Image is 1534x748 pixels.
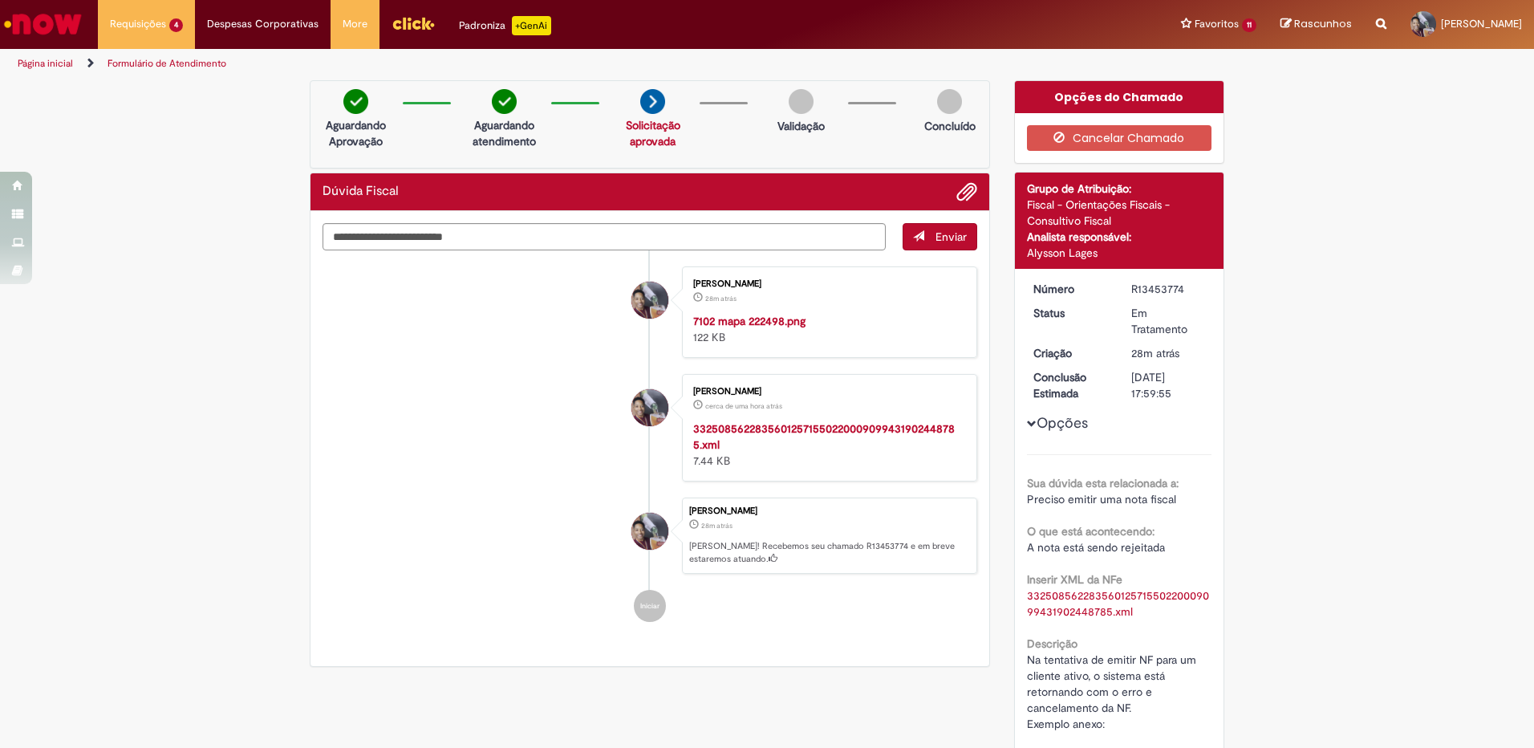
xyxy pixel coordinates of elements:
b: Inserir XML da NFe [1027,572,1122,587]
b: Sua dúvida esta relacionada a: [1027,476,1179,490]
b: Descrição [1027,636,1077,651]
ul: Trilhas de página [12,49,1011,79]
img: ServiceNow [2,8,84,40]
div: Fiscal - Orientações Fiscais - Consultivo Fiscal [1027,197,1212,229]
time: 27/08/2025 16:59:52 [701,521,733,531]
button: Cancelar Chamado [1027,125,1212,151]
a: Rascunhos [1280,17,1352,32]
h2: Dúvida Fiscal Histórico de tíquete [323,185,399,199]
a: 33250856228356012571550220009099431902448785.xml [693,421,955,452]
img: arrow-next.png [640,89,665,114]
span: A nota está sendo rejeitada [1027,540,1165,555]
span: cerca de uma hora atrás [705,401,782,411]
div: Alysson Lages [1027,245,1212,261]
button: Adicionar anexos [956,181,977,202]
p: Validação [777,118,825,134]
div: Padroniza [459,16,551,35]
img: click_logo_yellow_360x200.png [392,11,435,35]
dt: Criação [1021,345,1120,361]
div: 7.44 KB [693,421,960,469]
span: 28m atrás [701,521,733,531]
span: 28m atrás [705,294,737,303]
div: Opções do Chamado [1015,81,1224,113]
a: Download de 33250856228356012571550220009099431902448785.xml [1027,588,1209,619]
img: check-circle-green.png [492,89,517,114]
time: 27/08/2025 16:59:52 [1131,346,1179,360]
a: 7102 mapa 222498.png [693,314,806,328]
span: Rascunhos [1294,16,1352,31]
time: 27/08/2025 16:58:58 [705,294,737,303]
p: +GenAi [512,16,551,35]
div: Bruno Gabriel Silva Abreu [631,282,668,319]
p: Concluído [924,118,976,134]
div: [PERSON_NAME] [689,506,968,516]
b: O que está acontecendo: [1027,524,1155,539]
div: 122 KB [693,313,960,345]
span: More [343,16,367,32]
div: [PERSON_NAME] [693,387,960,396]
a: Formulário de Atendimento [108,57,226,70]
dt: Conclusão Estimada [1021,369,1120,401]
div: Em Tratamento [1131,305,1206,337]
img: check-circle-green.png [343,89,368,114]
time: 27/08/2025 16:27:00 [705,401,782,411]
dt: Status [1021,305,1120,321]
span: Preciso emitir uma nota fiscal [1027,492,1176,506]
span: Favoritos [1195,16,1239,32]
p: Aguardando atendimento [465,117,543,149]
span: [PERSON_NAME] [1441,17,1522,30]
dt: Número [1021,281,1120,297]
span: Despesas Corporativas [207,16,319,32]
span: Enviar [935,230,967,244]
span: 11 [1242,18,1256,32]
img: img-circle-grey.png [937,89,962,114]
span: Requisições [110,16,166,32]
li: Bruno Gabriel Silva Abreu [323,498,977,575]
p: [PERSON_NAME]! Recebemos seu chamado R13453774 e em breve estaremos atuando. [689,540,968,565]
div: Grupo de Atribuição: [1027,181,1212,197]
div: [DATE] 17:59:55 [1131,369,1206,401]
a: Solicitação aprovada [626,118,680,148]
textarea: Digite sua mensagem aqui... [323,223,886,250]
span: 4 [169,18,183,32]
div: Bruno Gabriel Silva Abreu [631,389,668,426]
div: 27/08/2025 16:59:52 [1131,345,1206,361]
span: 28m atrás [1131,346,1179,360]
button: Enviar [903,223,977,250]
div: [PERSON_NAME] [693,279,960,289]
ul: Histórico de tíquete [323,250,977,639]
div: Analista responsável: [1027,229,1212,245]
div: R13453774 [1131,281,1206,297]
p: Aguardando Aprovação [317,117,395,149]
a: Página inicial [18,57,73,70]
div: Bruno Gabriel Silva Abreu [631,513,668,550]
img: img-circle-grey.png [789,89,814,114]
